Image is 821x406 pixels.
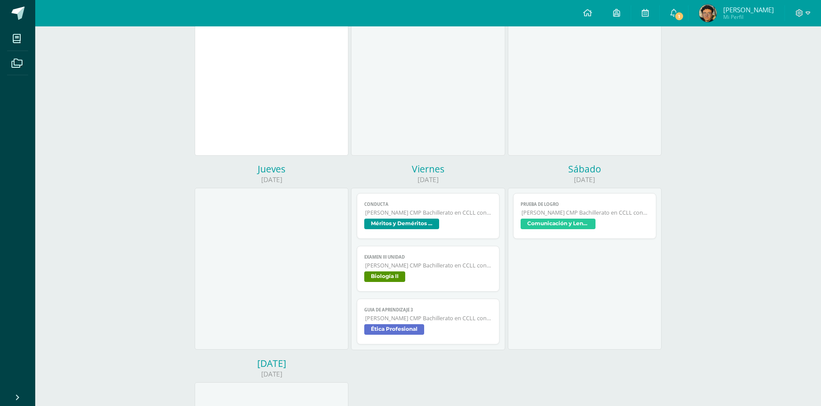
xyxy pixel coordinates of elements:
[195,175,348,184] div: [DATE]
[364,324,424,335] span: Ética Profesional
[521,219,595,229] span: Comunicación y Lenguaje L3 Inglés
[723,5,774,14] span: [PERSON_NAME]
[723,13,774,21] span: Mi Perfil
[365,262,492,269] span: [PERSON_NAME] CMP Bachillerato en CCLL con Orientación en Computación
[521,201,649,207] span: Prueba de logro
[364,254,492,260] span: EXAMEN III UNIDAD
[508,163,662,175] div: Sábado
[365,315,492,322] span: [PERSON_NAME] CMP Bachillerato en CCLL con Orientación en Computación
[357,246,500,292] a: EXAMEN III UNIDAD[PERSON_NAME] CMP Bachillerato en CCLL con Orientación en ComputaciónBiología II
[674,11,684,21] span: 1
[195,357,348,369] div: [DATE]
[364,307,492,313] span: Guia de aprendizaje 3
[521,209,649,216] span: [PERSON_NAME] CMP Bachillerato en CCLL con Orientación en Computación
[364,271,405,282] span: Biología II
[357,299,500,344] a: Guia de aprendizaje 3[PERSON_NAME] CMP Bachillerato en CCLL con Orientación en ComputaciónÉtica P...
[365,209,492,216] span: [PERSON_NAME] CMP Bachillerato en CCLL con Orientación en Computación
[351,175,505,184] div: [DATE]
[364,219,439,229] span: Méritos y Deméritos 5to. Bach. en CCLL. "C"
[508,175,662,184] div: [DATE]
[195,369,348,379] div: [DATE]
[195,163,348,175] div: Jueves
[364,201,492,207] span: Conducta
[513,193,656,239] a: Prueba de logro[PERSON_NAME] CMP Bachillerato en CCLL con Orientación en ComputaciónComunicación ...
[351,163,505,175] div: Viernes
[699,4,717,22] img: 207e0ea226e094468029ed8f62159218.png
[357,193,500,239] a: Conducta[PERSON_NAME] CMP Bachillerato en CCLL con Orientación en ComputaciónMéritos y Deméritos ...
